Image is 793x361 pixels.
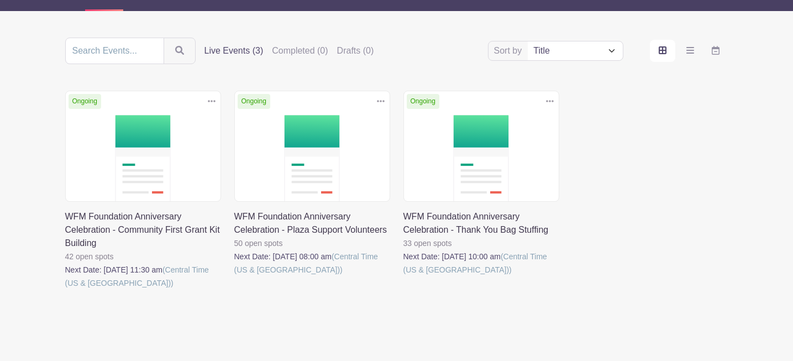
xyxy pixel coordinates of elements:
[204,44,383,57] div: filters
[204,44,264,57] label: Live Events (3)
[494,44,526,57] label: Sort by
[337,44,374,57] label: Drafts (0)
[272,44,328,57] label: Completed (0)
[65,38,164,64] input: Search Events...
[650,40,728,62] div: order and view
